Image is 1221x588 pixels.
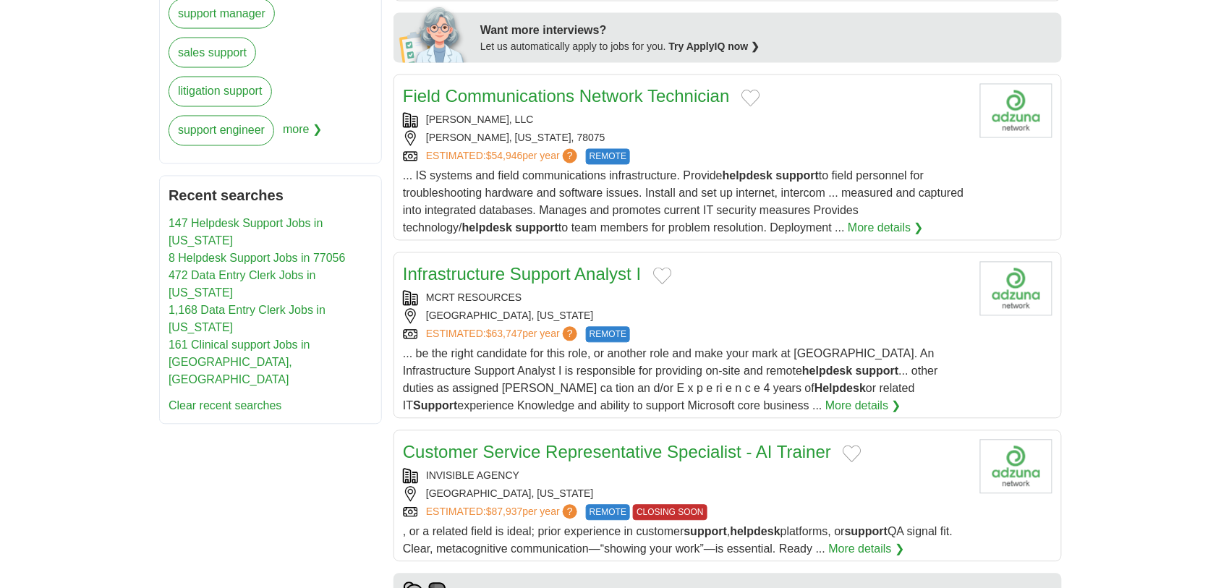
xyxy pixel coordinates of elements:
[845,526,888,538] strong: support
[403,348,938,412] span: ... be the right candidate for this role, or another role and make your mark at [GEOGRAPHIC_DATA]...
[426,149,580,165] a: ESTIMATED:$54,946per year?
[403,87,730,106] a: Field Communications Network Technician
[776,170,820,182] strong: support
[723,170,773,182] strong: helpdesk
[169,400,282,412] a: Clear recent searches
[462,222,512,234] strong: helpdesk
[669,41,760,52] a: Try ApplyIQ now ❯
[586,505,630,521] span: REMOTE
[856,365,899,378] strong: support
[825,398,901,415] a: More details ❯
[403,291,969,306] div: MCRT RESOURCES
[169,116,274,146] a: support engineer
[403,131,969,146] div: [PERSON_NAME], [US_STATE], 78075
[814,383,866,395] strong: Helpdesk
[399,5,469,63] img: apply-iq-scientist.png
[169,339,310,386] a: 161 Clinical support Jobs in [GEOGRAPHIC_DATA], [GEOGRAPHIC_DATA]
[403,443,831,462] a: Customer Service Representative Specialist - AI Trainer
[403,526,953,555] span: , or a related field is ideal; prior experience in customer , platforms, or QA signal fit. Clear,...
[802,365,852,378] strong: helpdesk
[486,328,523,340] span: $63,747
[980,262,1052,316] img: Company logo
[563,149,577,163] span: ?
[486,506,523,518] span: $87,937
[486,150,523,162] span: $54,946
[633,505,707,521] span: CLOSING SOON
[848,220,924,237] a: More details ❯
[169,304,326,334] a: 1,168 Data Entry Clerk Jobs in [US_STATE]
[741,90,760,107] button: Add to favorite jobs
[403,265,642,284] a: Infrastructure Support Analyst I
[980,84,1052,138] img: Company logo
[283,116,322,155] span: more ❯
[829,541,905,558] a: More details ❯
[563,327,577,341] span: ?
[586,149,630,165] span: REMOTE
[563,505,577,519] span: ?
[169,38,256,68] a: sales support
[426,327,580,343] a: ESTIMATED:$63,747per year?
[480,39,1053,54] div: Let us automatically apply to jobs for you.
[480,22,1053,39] div: Want more interviews?
[169,270,316,299] a: 472 Data Entry Clerk Jobs in [US_STATE]
[403,469,969,484] div: INVISIBLE AGENCY
[516,222,559,234] strong: support
[413,400,457,412] strong: Support
[426,505,580,521] a: ESTIMATED:$87,937per year?
[731,526,780,538] strong: helpdesk
[169,218,323,247] a: 147 Helpdesk Support Jobs in [US_STATE]
[653,268,672,285] button: Add to favorite jobs
[403,487,969,502] div: [GEOGRAPHIC_DATA], [US_STATE]
[843,446,861,463] button: Add to favorite jobs
[586,327,630,343] span: REMOTE
[684,526,728,538] strong: support
[403,170,964,234] span: ... IS systems and field communications infrastructure. Provide to field personnel for troublesho...
[169,185,373,207] h2: Recent searches
[169,77,272,107] a: litigation support
[169,252,346,265] a: 8 Helpdesk Support Jobs in 77056
[980,440,1052,494] img: Company logo
[403,309,969,324] div: [GEOGRAPHIC_DATA], [US_STATE]
[403,113,969,128] div: [PERSON_NAME], LLC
